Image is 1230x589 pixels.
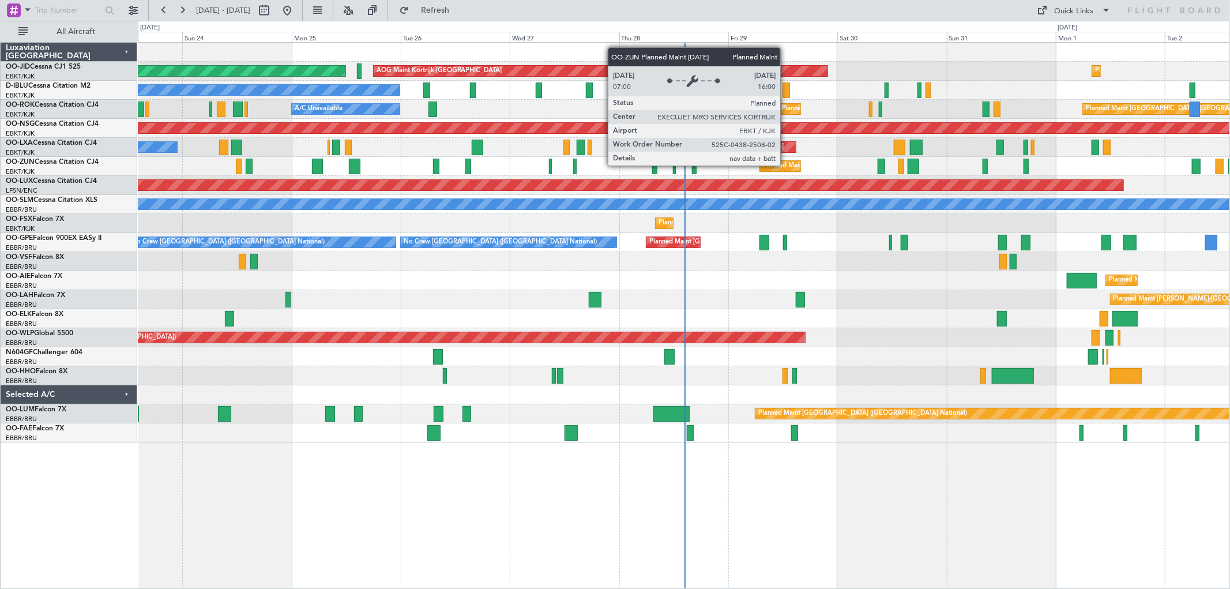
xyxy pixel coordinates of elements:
[6,102,35,108] span: OO-ROK
[131,234,325,251] div: No Crew [GEOGRAPHIC_DATA] ([GEOGRAPHIC_DATA] National)
[30,28,122,36] span: All Aircraft
[6,349,82,356] a: N604GFChallenger 604
[6,292,65,299] a: OO-LAHFalcon 7X
[6,406,66,413] a: OO-LUMFalcon 7X
[292,32,401,42] div: Mon 25
[6,197,33,204] span: OO-SLM
[196,5,250,16] span: [DATE] - [DATE]
[6,311,63,318] a: OO-ELKFalcon 8X
[6,129,35,138] a: EBKT/KJK
[394,1,463,20] button: Refresh
[6,159,99,166] a: OO-ZUNCessna Citation CJ4
[6,205,37,214] a: EBBR/BRU
[6,254,64,261] a: OO-VSFFalcon 8X
[6,110,35,119] a: EBKT/KJK
[6,235,101,242] a: OO-GPEFalcon 900EX EASy II
[649,138,784,156] div: Planned Maint Kortrijk-[GEOGRAPHIC_DATA]
[6,102,99,108] a: OO-ROKCessna Citation CJ4
[728,32,837,42] div: Fri 29
[781,100,916,118] div: Planned Maint Kortrijk-[GEOGRAPHIC_DATA]
[6,82,28,89] span: D-IBLU
[6,224,35,233] a: EBKT/KJK
[6,301,37,309] a: EBBR/BRU
[6,91,35,100] a: EBKT/KJK
[1055,6,1094,17] div: Quick Links
[510,32,619,42] div: Wed 27
[758,405,967,422] div: Planned Maint [GEOGRAPHIC_DATA] ([GEOGRAPHIC_DATA] National)
[6,186,37,195] a: LFSN/ENC
[6,320,37,328] a: EBBR/BRU
[6,82,91,89] a: D-IBLUCessna Citation M2
[6,406,35,413] span: OO-LUM
[6,434,37,442] a: EBBR/BRU
[6,254,32,261] span: OO-VSF
[6,425,32,432] span: OO-FAE
[140,23,160,33] div: [DATE]
[6,292,33,299] span: OO-LAH
[6,311,32,318] span: OO-ELK
[622,81,806,99] div: A/C Unavailable [GEOGRAPHIC_DATA]-[GEOGRAPHIC_DATA]
[6,121,35,127] span: OO-NSG
[1056,32,1165,42] div: Mon 1
[6,63,81,70] a: OO-JIDCessna CJ1 525
[401,32,510,42] div: Tue 26
[6,121,99,127] a: OO-NSGCessna Citation CJ4
[6,358,37,366] a: EBBR/BRU
[6,368,36,375] span: OO-HHO
[659,215,793,232] div: Planned Maint Kortrijk-[GEOGRAPHIC_DATA]
[1058,23,1077,33] div: [DATE]
[6,63,30,70] span: OO-JID
[6,415,37,423] a: EBBR/BRU
[13,22,125,41] button: All Aircraft
[649,234,858,251] div: Planned Maint [GEOGRAPHIC_DATA] ([GEOGRAPHIC_DATA] National)
[182,32,291,42] div: Sun 24
[6,159,35,166] span: OO-ZUN
[6,330,73,337] a: OO-WLPGlobal 5500
[947,32,1056,42] div: Sun 31
[6,377,37,385] a: EBBR/BRU
[6,148,35,157] a: EBKT/KJK
[6,339,37,347] a: EBBR/BRU
[6,425,64,432] a: OO-FAEFalcon 7X
[6,140,97,147] a: OO-LXACessna Citation CJ4
[295,100,343,118] div: A/C Unavailable
[1095,62,1229,80] div: Planned Maint Kortrijk-[GEOGRAPHIC_DATA]
[6,330,34,337] span: OO-WLP
[6,273,31,280] span: OO-AIE
[6,140,33,147] span: OO-LXA
[837,32,946,42] div: Sat 30
[35,2,101,19] input: Trip Number
[1032,1,1117,20] button: Quick Links
[6,216,32,223] span: OO-FSX
[6,167,35,176] a: EBKT/KJK
[6,273,62,280] a: OO-AIEFalcon 7X
[6,178,97,185] a: OO-LUXCessna Citation CJ4
[6,349,33,356] span: N604GF
[6,178,33,185] span: OO-LUX
[6,235,33,242] span: OO-GPE
[619,32,728,42] div: Thu 28
[6,72,35,81] a: EBKT/KJK
[6,197,97,204] a: OO-SLMCessna Citation XLS
[6,216,64,223] a: OO-FSXFalcon 7X
[404,234,597,251] div: No Crew [GEOGRAPHIC_DATA] ([GEOGRAPHIC_DATA] National)
[6,368,67,375] a: OO-HHOFalcon 8X
[377,62,502,80] div: AOG Maint Kortrijk-[GEOGRAPHIC_DATA]
[6,243,37,252] a: EBBR/BRU
[6,262,37,271] a: EBBR/BRU
[6,282,37,290] a: EBBR/BRU
[411,6,460,14] span: Refresh
[763,157,897,175] div: Planned Maint Kortrijk-[GEOGRAPHIC_DATA]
